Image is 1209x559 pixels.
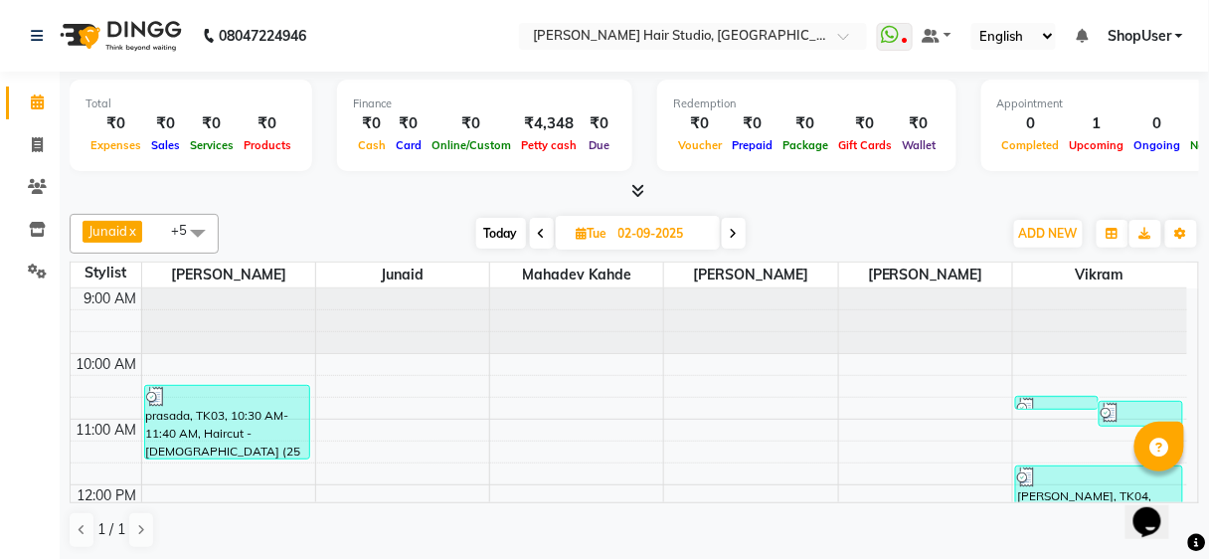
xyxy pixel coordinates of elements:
div: ₹0 [582,112,616,135]
span: Upcoming [1065,138,1129,152]
b: 08047224946 [219,8,306,64]
div: 0 [997,112,1065,135]
span: Cash [353,138,391,152]
span: Mahadev kahde [490,263,663,287]
div: 1 [1065,112,1129,135]
div: Stylist [71,263,141,283]
div: ₹0 [833,112,897,135]
div: ₹0 [897,112,941,135]
div: ₹0 [353,112,391,135]
div: ₹0 [673,112,727,135]
span: Services [185,138,239,152]
div: 11:00 AM [73,420,141,441]
span: +5 [171,222,202,238]
div: 0 [1129,112,1186,135]
span: [PERSON_NAME] [839,263,1012,287]
span: [PERSON_NAME] [142,263,315,287]
div: prasada, TK03, 10:30 AM-11:40 AM, Haircut - [DEMOGRAPHIC_DATA] (25 mins),Classic Shave [145,386,310,459]
div: ₹0 [146,112,185,135]
span: ADD NEW [1019,226,1078,241]
input: 2025-09-02 [612,219,712,249]
div: ₹0 [86,112,146,135]
div: ₹0 [239,112,296,135]
span: Products [239,138,296,152]
div: ₹0 [391,112,427,135]
span: Sales [146,138,185,152]
span: Ongoing [1129,138,1186,152]
span: Package [777,138,833,152]
div: Finance [353,95,616,112]
div: [PERSON_NAME], TK01, 10:40 AM-10:50 AM, [PERSON_NAME] Trimming (10 mins) [1016,397,1098,409]
span: Today [476,218,526,249]
div: ₹0 [185,112,239,135]
span: Due [584,138,614,152]
span: Voucher [673,138,727,152]
div: Redemption [673,95,941,112]
div: Total [86,95,296,112]
div: ₹0 [427,112,516,135]
span: Petty cash [516,138,582,152]
div: [PERSON_NAME], TK02, 10:45 AM-11:10 AM, Haircut - [DEMOGRAPHIC_DATA] (25 mins) [1100,402,1181,426]
span: [PERSON_NAME] [664,263,837,287]
div: ₹0 [777,112,833,135]
span: Junaid [316,263,489,287]
span: ShopUser [1108,26,1171,47]
span: Wallet [897,138,941,152]
div: ₹0 [727,112,777,135]
span: Prepaid [727,138,777,152]
img: logo [51,8,187,64]
span: Online/Custom [427,138,516,152]
span: Card [391,138,427,152]
span: Expenses [86,138,146,152]
span: Vikram [1013,263,1187,287]
button: ADD NEW [1014,220,1083,248]
span: Completed [997,138,1065,152]
span: Tue [572,226,612,241]
div: ₹4,348 [516,112,582,135]
div: 10:00 AM [73,354,141,375]
span: Junaid [88,223,127,239]
span: 1 / 1 [97,519,125,540]
iframe: chat widget [1125,479,1189,539]
div: 9:00 AM [81,288,141,309]
a: x [127,223,136,239]
div: 12:00 PM [74,485,141,506]
span: Gift Cards [833,138,897,152]
div: [PERSON_NAME], TK04, 11:45 AM-01:00 PM, Haircut+ [PERSON_NAME] Trim+ Head Massage ( [DEMOGRAPHIC_... [1016,466,1182,544]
